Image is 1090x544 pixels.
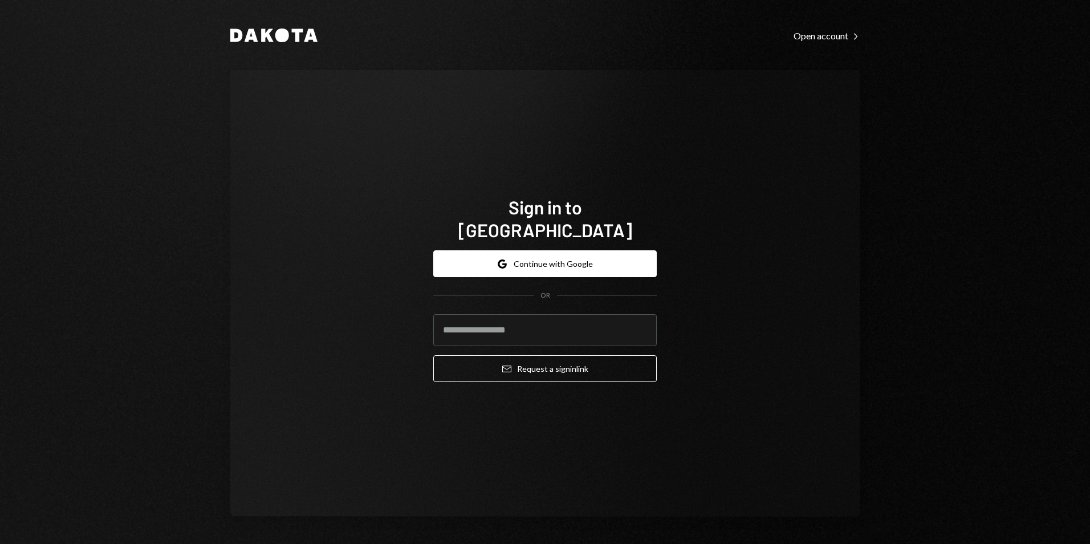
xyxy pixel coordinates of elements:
[540,291,550,301] div: OR
[794,30,860,42] div: Open account
[433,196,657,241] h1: Sign in to [GEOGRAPHIC_DATA]
[794,29,860,42] a: Open account
[433,355,657,382] button: Request a signinlink
[433,250,657,277] button: Continue with Google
